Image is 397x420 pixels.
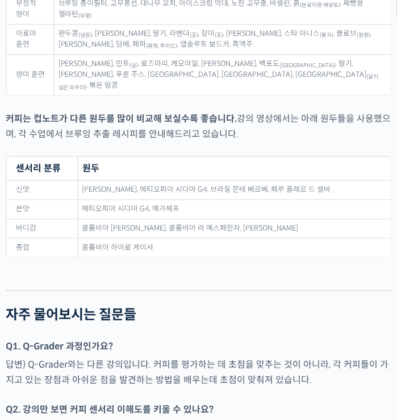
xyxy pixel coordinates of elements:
[6,340,113,352] strong: Q1. Q-Grader 과정인가요?
[6,306,136,323] strong: 자주 물어보시는 질문들
[6,113,237,125] strong: 커피는 컵노트가 다른 원두를 많이 비교해 보실수록 좋습니다.
[6,24,54,55] td: 아로마 훈련
[78,180,391,200] td: [PERSON_NAME], 에티오피아 시다마 G4, 브라질 몬테 베르베, 페루 플레르 드 셀바
[79,32,93,39] sub: (냉동)
[3,326,75,354] a: 홈
[54,55,391,95] td: [PERSON_NAME], 민트 , 로즈마리, 캐모마일, [PERSON_NAME], 백포도 , 딸기, [PERSON_NAME], 푸룬 주스, [GEOGRAPHIC_DATA],...
[130,62,139,69] sub: (잎)
[78,219,391,238] td: 콜롬비아 [PERSON_NAME], 콜롬비아 라 에스페란자, [PERSON_NAME]
[79,13,93,19] sub: (무향)
[6,357,391,388] p: 답변) Q-Grader와는 다른 강의입니다. 커피를 평가하는 데 초점을 맞추는 것이 아니라, 각 커피들이 가지고 있는 장점과 아쉬운 점을 발견하는 방법을 배우는데 초점이 맞춰...
[190,32,199,39] sub: (꽃)
[6,238,78,257] td: 종합
[6,111,391,142] p: 강의 영상에서는 아래 원두들을 사용했으며, 각 수업에서 브루잉 추출 레시피를 안내해드리고 있습니다.
[300,2,341,9] sub: (분갈이용 배양토)
[58,73,379,91] sub: (달지 않은 파우더)
[75,326,147,354] a: 대화
[104,343,118,352] span: 대화
[78,157,391,180] th: 원두
[36,343,43,352] span: 홈
[320,32,334,39] sub: (팔각)
[6,219,78,238] td: 바디감
[280,62,336,69] sub: ([GEOGRAPHIC_DATA])
[147,43,178,50] sub: (블랙, 화이트)
[78,238,391,257] td: 콜롬비아 하이로 게이샤
[147,326,218,354] a: 설정
[6,200,78,219] td: 쓴맛
[215,32,224,39] sub: (꽃)
[78,200,391,219] td: 에티오피아 시다마 G4, 예가체프
[6,157,78,180] th: 센서리 분류
[6,403,214,415] strong: Q2. 강의만 보면 커피 센서리 이해도를 키울 수 있나요?
[175,343,189,352] span: 설정
[6,55,54,95] td: 향미 훈련
[54,24,391,55] td: 완두콩 , [PERSON_NAME], 딸기, 라벤더 , 장미 , [PERSON_NAME], 스타 아니스 , 클로브 , [PERSON_NAME], 담배, 페퍼 , 앱솔루트 보드...
[6,180,78,200] td: 신맛
[357,32,371,39] sub: (정향)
